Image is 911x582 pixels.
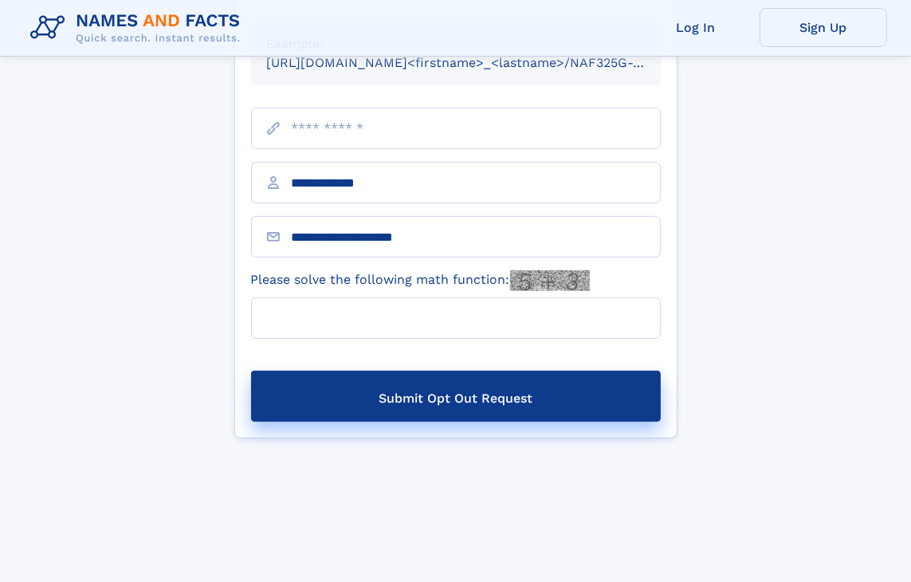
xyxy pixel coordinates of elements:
[760,8,887,47] a: Sign Up
[251,371,661,422] button: Submit Opt Out Request
[251,270,590,291] label: Please solve the following math function:
[267,55,691,70] small: [URL][DOMAIN_NAME]<firstname>_<lastname>/NAF325G-xxxxxxxx
[632,8,760,47] a: Log In
[24,6,253,49] img: Logo Names and Facts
